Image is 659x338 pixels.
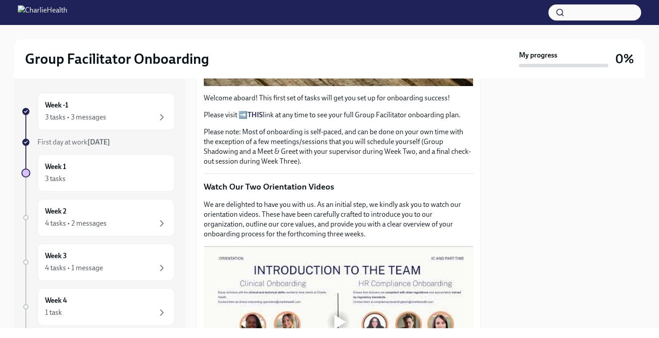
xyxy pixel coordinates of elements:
[45,251,67,261] h6: Week 3
[45,112,106,122] div: 3 tasks • 3 messages
[21,243,175,281] a: Week 34 tasks • 1 message
[45,206,66,216] h6: Week 2
[21,137,175,147] a: First day at work[DATE]
[21,93,175,130] a: Week -13 tasks • 3 messages
[21,154,175,192] a: Week 13 tasks
[37,138,110,146] span: First day at work
[21,199,175,236] a: Week 24 tasks • 2 messages
[204,127,473,166] p: Please note: Most of onboarding is self-paced, and can be done on your own time with the exceptio...
[247,111,263,119] a: THIS
[45,174,66,184] div: 3 tasks
[21,288,175,326] a: Week 41 task
[25,50,209,68] h2: Group Facilitator Onboarding
[45,162,66,172] h6: Week 1
[45,308,62,317] div: 1 task
[204,200,473,239] p: We are delighted to have you with us. As an initial step, we kindly ask you to watch our orientat...
[18,5,67,20] img: CharlieHealth
[45,296,67,305] h6: Week 4
[45,100,68,110] h6: Week -1
[45,218,107,228] div: 4 tasks • 2 messages
[45,263,103,273] div: 4 tasks • 1 message
[204,110,473,120] p: Please visit ➡️ link at any time to see your full Group Facilitator onboarding plan.
[519,50,557,60] strong: My progress
[615,51,634,67] h3: 0%
[204,181,473,193] p: Watch Our Two Orientation Videos
[204,93,473,103] p: Welcome aboard! This first set of tasks will get you set up for onboarding success!
[87,138,110,146] strong: [DATE]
